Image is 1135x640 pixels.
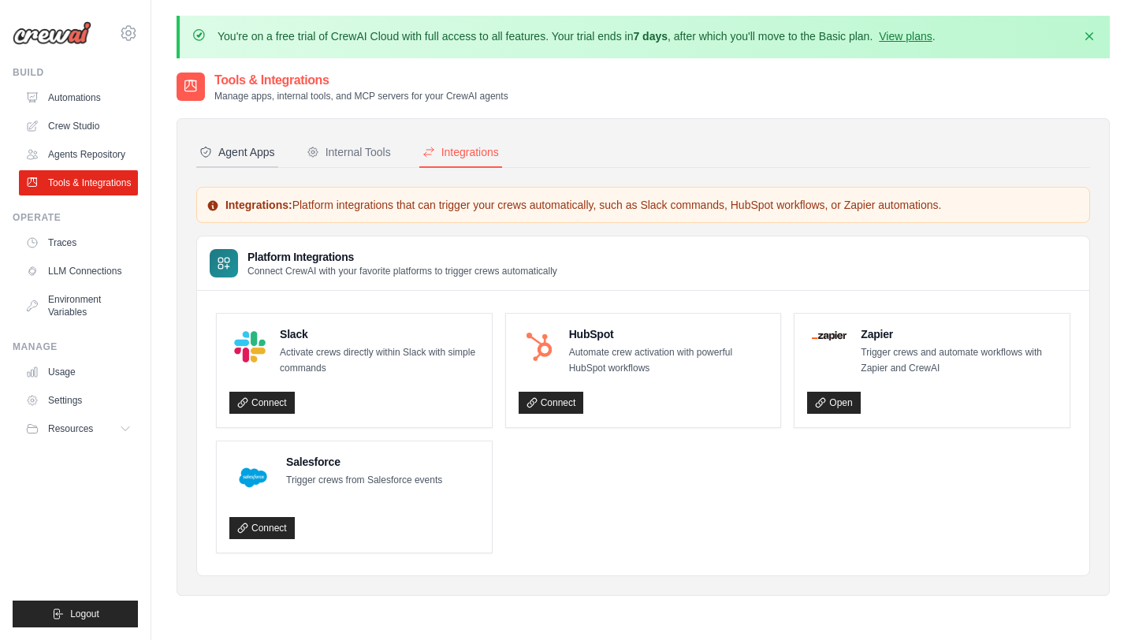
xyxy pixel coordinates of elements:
strong: 7 days [633,30,668,43]
h4: Slack [280,326,479,342]
h2: Tools & Integrations [214,71,508,90]
a: Usage [19,359,138,385]
p: Manage apps, internal tools, and MCP servers for your CrewAI agents [214,90,508,102]
button: Resources [19,416,138,441]
span: Resources [48,422,93,435]
div: Integrations [422,144,499,160]
button: Internal Tools [303,138,394,168]
a: Connect [229,517,295,539]
button: Integrations [419,138,502,168]
div: Build [13,66,138,79]
img: Logo [13,21,91,45]
button: Agent Apps [196,138,278,168]
a: Environment Variables [19,287,138,325]
p: Connect CrewAI with your favorite platforms to trigger crews automatically [247,265,557,277]
a: Tools & Integrations [19,170,138,195]
a: Settings [19,388,138,413]
p: You're on a free trial of CrewAI Cloud with full access to all features. Your trial ends in , aft... [218,28,936,44]
a: Open [807,392,860,414]
img: Slack Logo [234,331,266,363]
div: Internal Tools [307,144,391,160]
div: Agent Apps [199,144,275,160]
a: Crew Studio [19,113,138,139]
img: Zapier Logo [812,331,847,340]
h4: HubSpot [569,326,768,342]
a: View plans [879,30,932,43]
a: Automations [19,85,138,110]
a: Connect [519,392,584,414]
div: Operate [13,211,138,224]
h3: Platform Integrations [247,249,557,265]
div: Manage [13,340,138,353]
p: Trigger crews and automate workflows with Zapier and CrewAI [861,345,1057,376]
a: Agents Repository [19,142,138,167]
a: LLM Connections [19,259,138,284]
a: Connect [229,392,295,414]
img: HubSpot Logo [523,331,555,363]
img: Salesforce Logo [234,459,272,497]
h4: Salesforce [286,454,442,470]
p: Activate crews directly within Slack with simple commands [280,345,479,376]
h4: Zapier [861,326,1057,342]
p: Platform integrations that can trigger your crews automatically, such as Slack commands, HubSpot ... [207,197,1080,213]
strong: Integrations: [225,199,292,211]
p: Trigger crews from Salesforce events [286,473,442,489]
span: Logout [70,608,99,620]
p: Automate crew activation with powerful HubSpot workflows [569,345,768,376]
button: Logout [13,601,138,627]
a: Traces [19,230,138,255]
